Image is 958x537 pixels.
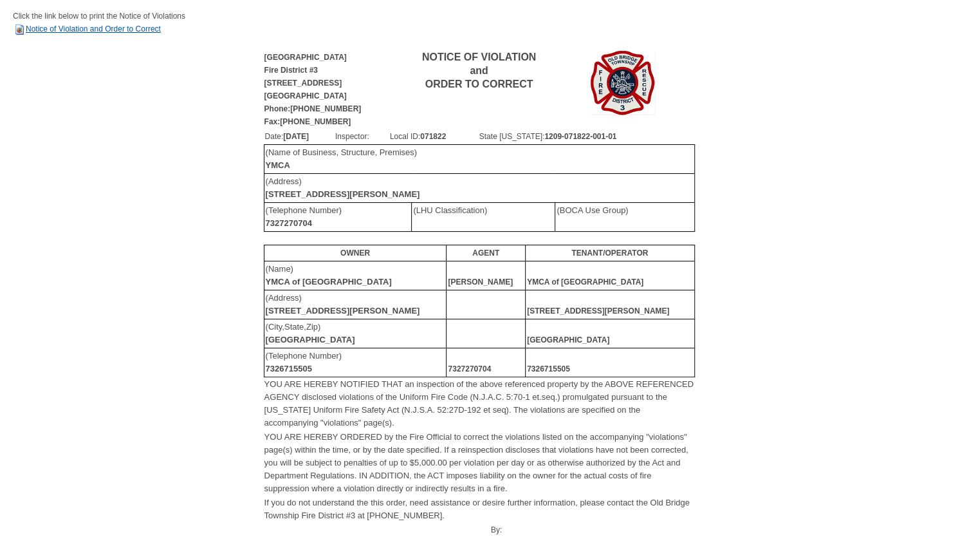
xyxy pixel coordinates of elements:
font: (LHU Classification) [413,205,487,215]
font: (City,State,Zip) [266,322,355,344]
b: [GEOGRAPHIC_DATA] Fire District #3 [STREET_ADDRESS] [GEOGRAPHIC_DATA] Phone:[PHONE_NUMBER] Fax:[P... [264,53,362,126]
b: YMCA [266,160,290,170]
font: (Address) [266,176,420,199]
td: Date: [264,129,335,144]
font: (Name) [266,264,392,287]
b: [DATE] [283,132,309,141]
td: State [US_STATE]: [479,129,694,144]
b: [GEOGRAPHIC_DATA] [527,335,609,344]
b: 7326715505 [527,364,570,373]
b: TENANT/OPERATOR [571,249,648,258]
b: AGENT [472,249,499,258]
b: YMCA of [GEOGRAPHIC_DATA] [527,278,643,287]
b: [STREET_ADDRESS][PERSON_NAME] [527,306,669,316]
b: NOTICE OF VIOLATION and ORDER TO CORRECT [422,52,536,89]
b: 7327270704 [266,218,312,228]
b: YMCA of [GEOGRAPHIC_DATA] [266,277,392,287]
b: [STREET_ADDRESS][PERSON_NAME] [266,189,420,199]
b: 7327270704 [448,364,491,373]
a: Notice of Violation and Order to Correct [13,24,161,33]
font: YOU ARE HEREBY ORDERED by the Fire Official to correct the violations listed on the accompanying ... [264,432,688,493]
font: (Address) [266,293,420,316]
b: 7326715505 [266,364,312,373]
b: [STREET_ADDRESS][PERSON_NAME] [266,306,420,316]
td: Inspector: [335,129,389,144]
b: 071822 [420,132,446,141]
img: Image [591,51,655,115]
font: (Telephone Number) [266,205,342,228]
b: OWNER [340,249,370,258]
font: (Name of Business, Structure, Premises) [266,147,418,170]
b: 1209-071822-001-01 [544,132,616,141]
font: YOU ARE HEREBY NOTIFIED THAT an inspection of the above referenced property by the ABOVE REFERENC... [264,379,694,428]
font: If you do not understand the this order, need assistance or desire further information, please co... [264,498,690,520]
b: [PERSON_NAME] [448,278,513,287]
font: (Telephone Number) [266,351,342,373]
b: [GEOGRAPHIC_DATA] [266,335,355,344]
font: (BOCA Use Group) [557,205,628,215]
td: Local ID: [389,129,479,144]
span: Click the link below to print the Notice of Violations [13,12,185,33]
img: HTML Document [13,23,26,36]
